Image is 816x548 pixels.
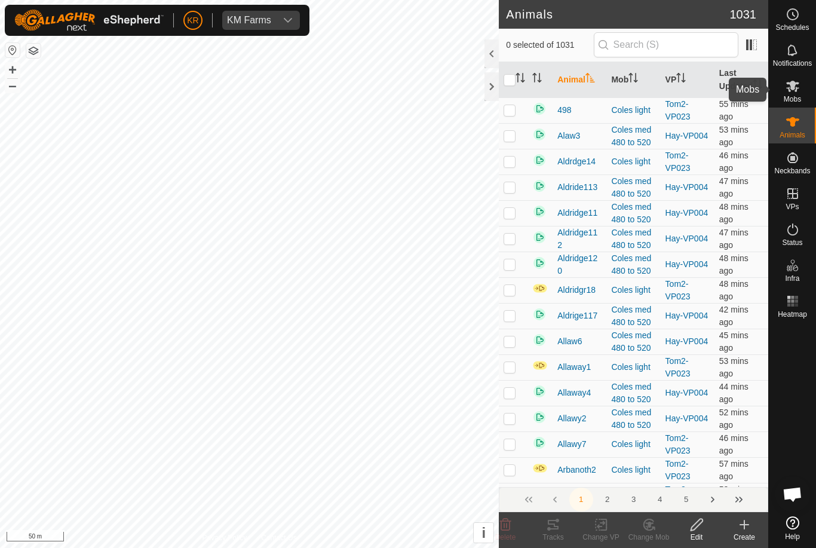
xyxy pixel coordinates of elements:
a: Tom2-VP023 [665,485,691,507]
a: Tom2-VP023 [665,433,691,455]
p-sorticon: Activate to sort [532,75,542,84]
span: 9 Oct 2025 at 3:17 pm [719,305,748,327]
a: Tom2-VP023 [665,459,691,481]
span: 9 Oct 2025 at 3:11 pm [719,202,748,224]
span: Infra [785,275,799,282]
div: Coles med 480 to 520 [611,406,655,431]
button: Map Layers [26,44,41,58]
span: Animals [780,131,805,139]
img: returning on [532,384,547,399]
button: Next Page [701,488,725,512]
div: Open chat [775,476,811,512]
img: returning on [532,487,547,501]
span: 9 Oct 2025 at 3:06 pm [719,125,748,147]
div: Coles light [611,438,655,451]
a: Hay-VP004 [665,311,708,320]
span: Delete [495,533,516,541]
span: Aldridgr18 [557,284,596,296]
a: Tom2-VP023 [665,279,691,301]
span: 9 Oct 2025 at 3:12 pm [719,228,748,250]
span: 9 Oct 2025 at 3:12 pm [719,176,748,198]
div: dropdown trigger [276,11,300,30]
span: Aldridge112 [557,226,602,252]
img: returning on [532,256,547,270]
span: 1031 [730,5,757,23]
div: Change Mob [625,532,673,543]
span: Arbanoth2 [557,464,596,476]
img: returning on [532,333,547,347]
span: Aldridge11 [557,207,597,219]
span: Allawy2 [557,412,586,425]
span: Allaw6 [557,335,582,348]
a: Hay-VP004 [665,182,708,192]
span: Heatmap [778,311,807,318]
th: Last Updated [714,62,768,98]
span: VPs [786,203,799,210]
a: Hay-VP004 [665,208,708,218]
div: KM Farms [227,16,271,25]
a: Tom2-VP023 [665,151,691,173]
span: 0 selected of 1031 [506,39,593,51]
button: Last Page [727,488,751,512]
img: In Progress [532,463,548,473]
span: Allaway4 [557,387,591,399]
a: Hay-VP004 [665,131,708,140]
button: 3 [622,488,646,512]
div: Coles light [611,155,655,168]
span: 498 [557,104,571,117]
button: 1 [569,488,593,512]
div: Coles med 480 to 520 [611,381,655,406]
a: Contact Us [261,532,296,543]
div: Coles med 480 to 520 [611,329,655,354]
p-sorticon: Activate to sort [628,75,638,84]
span: Schedules [775,24,809,31]
span: 9 Oct 2025 at 3:13 pm [719,151,748,173]
a: Help [769,512,816,545]
p-sorticon: Activate to sort [676,75,686,84]
span: Allawy7 [557,438,586,451]
div: Tracks [529,532,577,543]
div: Coles med 480 to 520 [611,304,655,329]
button: – [5,78,20,93]
div: Coles med 480 to 520 [611,252,655,277]
span: 9 Oct 2025 at 3:02 pm [719,459,748,481]
img: returning on [532,204,547,219]
img: returning on [532,410,547,424]
span: KR [187,14,198,27]
img: In Progress [532,360,548,371]
p-sorticon: Activate to sort [753,81,762,91]
a: Hay-VP004 [665,336,708,346]
span: Mobs [784,96,801,103]
span: 9 Oct 2025 at 3:14 pm [719,330,748,353]
span: Help [785,533,800,540]
span: KM Farms [222,11,276,30]
span: Aldrige117 [557,310,597,322]
span: Aldride113 [557,181,597,194]
a: Privacy Policy [203,532,247,543]
img: returning on [532,102,547,116]
span: 9 Oct 2025 at 3:01 pm [719,485,748,507]
a: Tom2-VP023 [665,99,691,121]
h2: Animals [506,7,729,22]
span: 9 Oct 2025 at 3:10 pm [719,279,748,301]
button: i [474,523,493,543]
div: Coles light [611,104,655,117]
span: 9 Oct 2025 at 3:06 pm [719,356,748,378]
div: Change VP [577,532,625,543]
input: Search (S) [594,32,738,57]
button: 4 [648,488,672,512]
img: Gallagher Logo [14,10,164,31]
span: 9 Oct 2025 at 3:04 pm [719,99,748,121]
div: Coles light [611,284,655,296]
a: Hay-VP004 [665,234,708,243]
div: Create [720,532,768,543]
span: Notifications [773,60,812,67]
span: Aldridge120 [557,252,602,277]
div: Coles med 480 to 520 [611,175,655,200]
button: + [5,63,20,77]
span: 9 Oct 2025 at 3:11 pm [719,253,748,275]
th: VP [661,62,714,98]
div: Edit [673,532,720,543]
th: Animal [553,62,606,98]
p-sorticon: Activate to sort [585,75,595,84]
